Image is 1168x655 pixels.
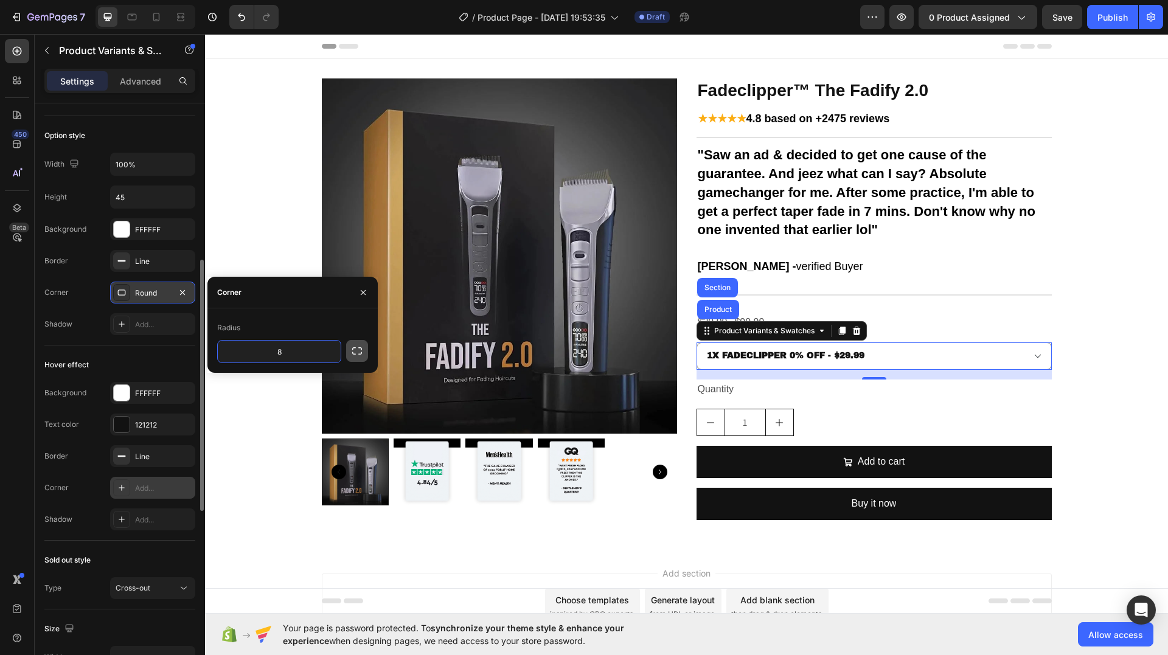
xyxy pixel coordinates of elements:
div: Border [44,451,68,462]
div: Add... [135,515,192,525]
div: Product [497,272,529,279]
div: Open Intercom Messenger [1127,595,1156,625]
span: synchronize your theme style & enhance your experience [283,623,624,646]
strong: ★★★★★ [493,78,541,91]
input: Auto [111,186,195,208]
div: FFFFFF [135,224,192,235]
div: 450 [12,130,29,139]
div: $99.99 [528,279,560,299]
button: Add to cart [492,412,847,444]
h2: Fadeclipper™ The Fadify 2.0 [492,44,847,69]
div: Shadow [44,514,72,525]
div: Quantity [492,345,847,366]
div: $29.99 [492,279,524,299]
div: Section [497,250,528,257]
div: Sold out style [44,555,91,566]
button: decrement [492,375,520,401]
input: Auto [218,341,341,362]
div: Size [44,621,77,637]
div: Undo/Redo [229,5,279,29]
div: Rich Text Editor. Editing area: main [492,75,847,95]
span: verified Buyer [493,226,658,238]
div: Buy it now [647,461,692,479]
span: Allow access [1088,628,1143,641]
button: Buy it now [492,454,847,486]
div: Background [44,387,86,398]
div: Rich Text Editor. Editing area: main [492,111,847,243]
button: Publish [1087,5,1138,29]
button: 0 product assigned [919,5,1037,29]
span: Add section [453,533,510,546]
strong: 4.8 based on +2475 reviews [541,78,685,91]
span: 0 product assigned [929,11,1010,24]
strong: "Saw an ad & decided to get one cause of the guarantee. And jeez what can I say? Absolute gamecha... [493,113,830,203]
span: Your page is password protected. To when designing pages, we need access to your store password. [283,622,672,647]
div: Option style [44,130,85,141]
div: Height [44,192,67,203]
button: 7 [5,5,91,29]
div: Line [135,451,192,462]
button: Carousel Next Arrow [448,431,462,445]
p: Advanced [120,75,161,88]
div: Corner [217,287,242,298]
div: Border [44,255,68,266]
div: Text color [44,419,79,430]
p: Settings [60,75,94,88]
div: 121212 [135,420,192,431]
input: Auto [111,153,195,175]
div: Radius [217,322,240,333]
div: Shadow [44,319,72,330]
p: Product Variants & Swatches [59,43,162,58]
div: Type [44,583,61,594]
div: Add to cart [653,419,700,437]
div: Add... [135,483,192,494]
div: Product Variants & Swatches [507,291,612,302]
span: / [472,11,475,24]
span: Save [1052,12,1072,23]
span: Product Page - [DATE] 19:53:35 [478,11,605,24]
div: Round [135,288,170,299]
div: Line [135,256,192,267]
p: 7 [80,10,85,24]
span: Cross-out [116,583,150,592]
button: Save [1042,5,1082,29]
span: Draft [647,12,665,23]
div: FFFFFF [135,388,192,399]
div: Beta [9,223,29,232]
iframe: Design area [205,34,1168,614]
button: Allow access [1078,622,1153,646]
div: Add... [135,319,192,330]
div: Background [44,224,86,235]
input: quantity [520,375,561,401]
div: Corner [44,287,69,298]
button: increment [561,375,588,401]
div: Hover effect [44,359,89,370]
strong: [PERSON_NAME] - [493,226,591,238]
button: Cross-out [110,577,195,599]
div: Width [44,156,82,173]
div: Publish [1097,11,1128,24]
div: Corner [44,482,69,493]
